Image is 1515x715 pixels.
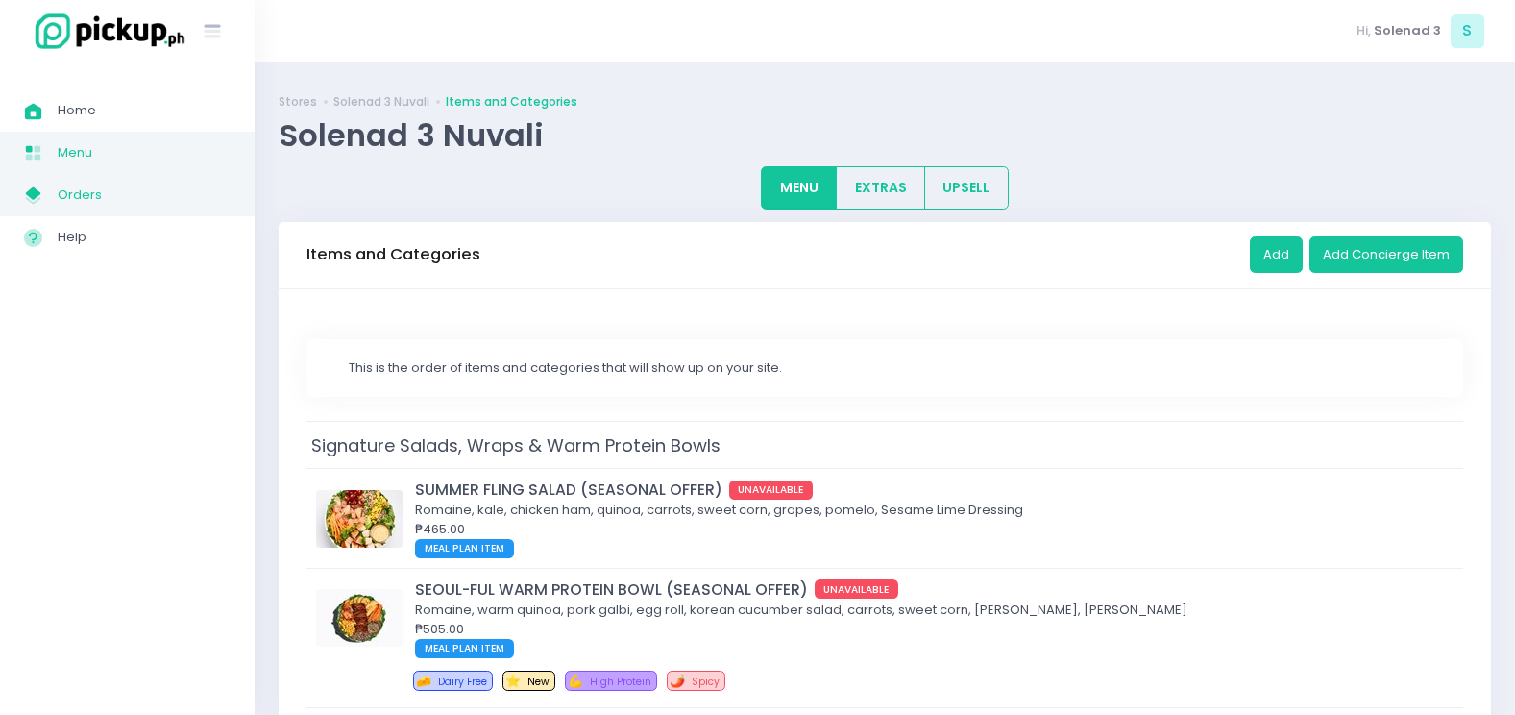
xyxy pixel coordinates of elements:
span: 🌶️ [670,672,685,690]
button: EXTRAS [836,166,925,210]
h3: Items and Categories [306,245,480,264]
span: Dairy Free [438,675,487,689]
span: 💪 [568,672,583,690]
a: Solenad 3 Nuvali [333,93,429,111]
a: Stores [279,93,317,111]
div: Romaine, kale, chicken ham, quinoa, carrots, sweet corn, grapes, pomelo, Sesame Lime Dressing [415,501,1448,520]
button: MENU [761,166,837,210]
div: SEOUL-FUL WARM PROTEIN BOWL (SEASONAL OFFER) [415,579,1448,601]
span: Signature Salads, Wraps & Warm Protein Bowls [306,429,725,462]
span: S [1451,14,1484,48]
div: Large button group [761,166,1009,210]
span: High Protein [590,675,651,689]
div: ₱505.00 [415,620,1448,639]
span: ⭐ [505,672,521,690]
span: Orders [58,183,231,208]
button: Add [1250,236,1303,273]
span: Solenad 3 [1374,21,1441,40]
span: Menu [58,140,231,165]
button: UPSELL [924,166,1009,210]
img: SUMMER FLING SALAD (SEASONAL OFFER) [316,490,403,548]
span: New [527,675,550,689]
span: Help [58,225,231,250]
div: This is the order of items and categories that will show up on your site. [349,358,1437,378]
div: SUMMER FLING SALAD (SEASONAL OFFER) [415,479,1448,501]
div: ₱465.00 [415,520,1448,539]
td: SEOUL-FUL WARM PROTEIN BOWL (SEASONAL OFFER)SEOUL-FUL WARM PROTEIN BOWL (SEASONAL OFFER)UNAVAILAB... [306,568,1463,707]
td: SUMMER FLING SALAD (SEASONAL OFFER)SUMMER FLING SALAD (SEASONAL OFFER)UNAVAILABLERomaine, kale, c... [306,469,1463,569]
div: Solenad 3 Nuvali [279,116,1491,154]
img: SEOUL-FUL WARM PROTEIN BOWL (SEASONAL OFFER) [316,589,403,647]
button: Add Concierge Item [1309,236,1463,273]
a: Items and Categories [446,93,577,111]
span: 🧀 [416,672,431,690]
span: UNAVAILABLE [729,481,814,500]
span: Home [58,98,231,123]
span: UNAVAILABLE [815,579,899,599]
span: MEAL PLAN ITEM [415,639,514,658]
img: logo [24,11,187,52]
span: MEAL PLAN ITEM [415,539,514,558]
div: Romaine, warm quinoa, pork galbi, egg roll, korean cucumber salad, carrots, sweet corn, [PERSON_N... [415,601,1448,620]
span: Spicy [692,675,720,689]
span: Hi, [1356,21,1371,40]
